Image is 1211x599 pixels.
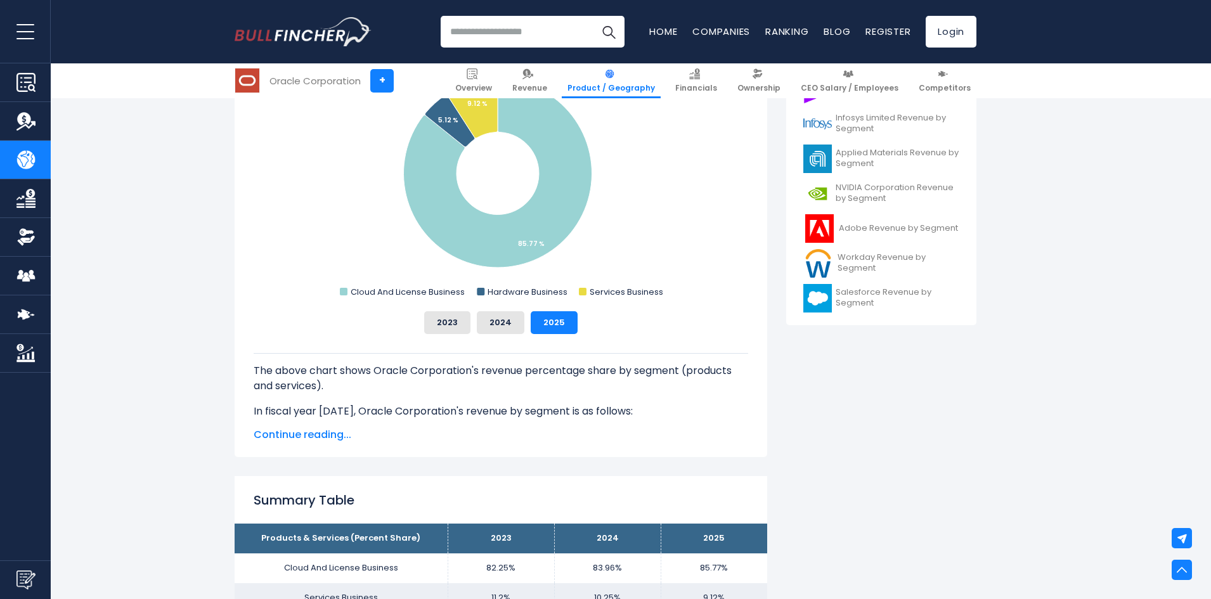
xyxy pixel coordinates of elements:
[865,25,910,38] a: Register
[803,284,832,312] img: CRM logo
[838,252,959,274] span: Workday Revenue by Segment
[235,68,259,93] img: ORCL logo
[801,83,898,93] span: CEO Salary / Employees
[796,176,967,211] a: NVIDIA Corporation Revenue by Segment
[235,17,371,46] a: Go to homepage
[661,524,767,553] th: 2025
[554,553,661,583] td: 83.96%
[450,63,498,98] a: Overview
[796,281,967,316] a: Salesforce Revenue by Segment
[424,311,470,334] button: 2023
[512,83,547,93] span: Revenue
[675,83,717,93] span: Financials
[803,249,834,278] img: WDAY logo
[554,524,661,553] th: 2024
[796,211,967,246] a: Adobe Revenue by Segment
[488,286,567,298] text: Hardware Business
[765,25,808,38] a: Ranking
[836,183,959,204] span: NVIDIA Corporation Revenue by Segment
[467,99,488,108] tspan: 9.12 %
[507,63,553,98] a: Revenue
[448,553,554,583] td: 82.25%
[803,214,835,243] img: ADBE logo
[351,286,465,298] text: Cloud And License Business
[649,25,677,38] a: Home
[926,16,976,48] a: Login
[269,74,361,88] div: Oracle Corporation
[254,404,748,419] p: In fiscal year [DATE], Oracle Corporation's revenue by segment is as follows:
[254,353,748,566] div: The for Oracle Corporation is the Cloud And License Business, which represents 85.77% of its tota...
[803,179,832,208] img: NVDA logo
[235,17,372,46] img: Bullfincher logo
[593,16,625,48] button: Search
[16,228,36,247] img: Ownership
[795,63,904,98] a: CEO Salary / Employees
[692,25,750,38] a: Companies
[836,78,959,100] span: Accenture plc Revenue by Segment
[732,63,786,98] a: Ownership
[590,286,663,298] text: Services Business
[919,83,971,93] span: Competitors
[448,524,554,553] th: 2023
[796,106,967,141] a: Infosys Limited Revenue by Segment
[455,83,492,93] span: Overview
[737,83,780,93] span: Ownership
[254,363,748,394] p: The above chart shows Oracle Corporation's revenue percentage share by segment (products and serv...
[235,524,448,553] th: Products & Services (Percent Share)
[836,113,959,134] span: Infosys Limited Revenue by Segment
[824,25,850,38] a: Blog
[254,48,748,301] svg: Oracle Corporation's Revenue Share by Segment
[661,553,767,583] td: 85.77%
[567,83,655,93] span: Product / Geography
[477,311,524,334] button: 2024
[254,491,748,510] h2: Summary Table
[254,427,748,442] span: Continue reading...
[796,141,967,176] a: Applied Materials Revenue by Segment
[913,63,976,98] a: Competitors
[796,246,967,281] a: Workday Revenue by Segment
[518,239,545,248] tspan: 85.77 %
[670,63,723,98] a: Financials
[803,110,832,138] img: INFY logo
[235,553,448,583] td: Cloud And License Business
[836,148,959,169] span: Applied Materials Revenue by Segment
[803,145,832,173] img: AMAT logo
[370,69,394,93] a: +
[836,287,959,309] span: Salesforce Revenue by Segment
[562,63,661,98] a: Product / Geography
[839,223,958,234] span: Adobe Revenue by Segment
[531,311,578,334] button: 2025
[438,115,458,125] tspan: 5.12 %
